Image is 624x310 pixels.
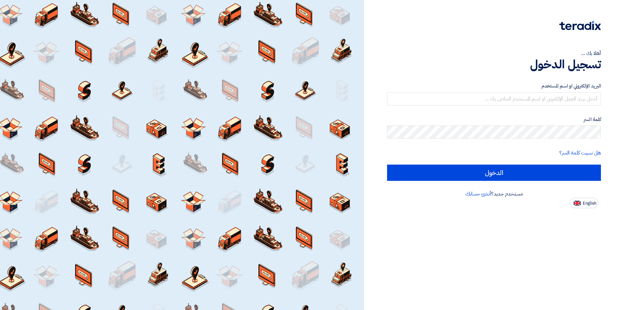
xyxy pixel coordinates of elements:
label: كلمة السر [387,116,601,123]
button: English [570,198,598,208]
h1: تسجيل الدخول [387,57,601,72]
img: Teradix logo [559,21,601,30]
div: أهلا بك ... [387,49,601,57]
input: الدخول [387,165,601,181]
div: مستخدم جديد؟ [387,190,601,198]
label: البريد الإلكتروني او اسم المستخدم [387,82,601,90]
a: أنشئ حسابك [465,190,491,198]
img: en-US.png [574,201,581,206]
input: أدخل بريد العمل الإلكتروني او اسم المستخدم الخاص بك ... [387,92,601,105]
span: English [583,201,596,206]
a: هل نسيت كلمة السر؟ [559,149,601,157]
